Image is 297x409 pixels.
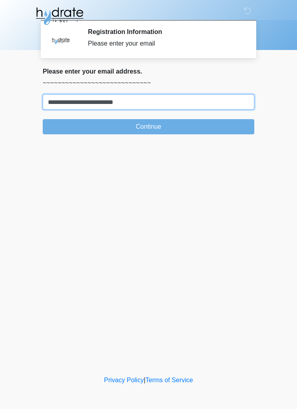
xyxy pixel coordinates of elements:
a: Terms of Service [145,377,193,383]
a: | [144,377,145,383]
img: Agent Avatar [49,28,73,52]
h2: Please enter your email address. [43,68,254,75]
div: Please enter your email [88,39,242,48]
a: Privacy Policy [104,377,144,383]
p: ~~~~~~~~~~~~~~~~~~~~~~~~~~~~~ [43,78,254,88]
img: Hydrate IV Bar - Glendale Logo [35,6,84,26]
button: Continue [43,119,254,134]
